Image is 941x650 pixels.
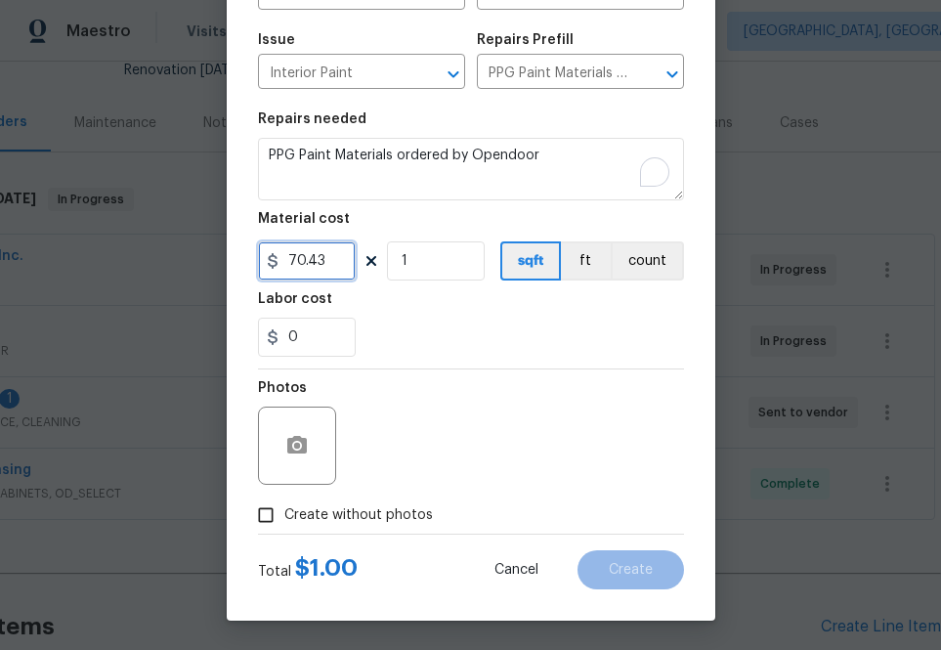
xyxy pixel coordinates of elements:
[258,292,332,306] h5: Labor cost
[258,558,358,582] div: Total
[477,33,574,47] h5: Repairs Prefill
[611,241,684,281] button: count
[494,563,538,578] span: Cancel
[463,550,570,589] button: Cancel
[609,563,653,578] span: Create
[500,241,561,281] button: sqft
[258,138,684,200] textarea: To enrich screen reader interactions, please activate Accessibility in Grammarly extension settings
[258,212,350,226] h5: Material cost
[577,550,684,589] button: Create
[258,381,307,395] h5: Photos
[258,112,366,126] h5: Repairs needed
[295,556,358,580] span: $ 1.00
[440,61,467,88] button: Open
[561,241,611,281] button: ft
[258,33,295,47] h5: Issue
[284,505,433,526] span: Create without photos
[659,61,686,88] button: Open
